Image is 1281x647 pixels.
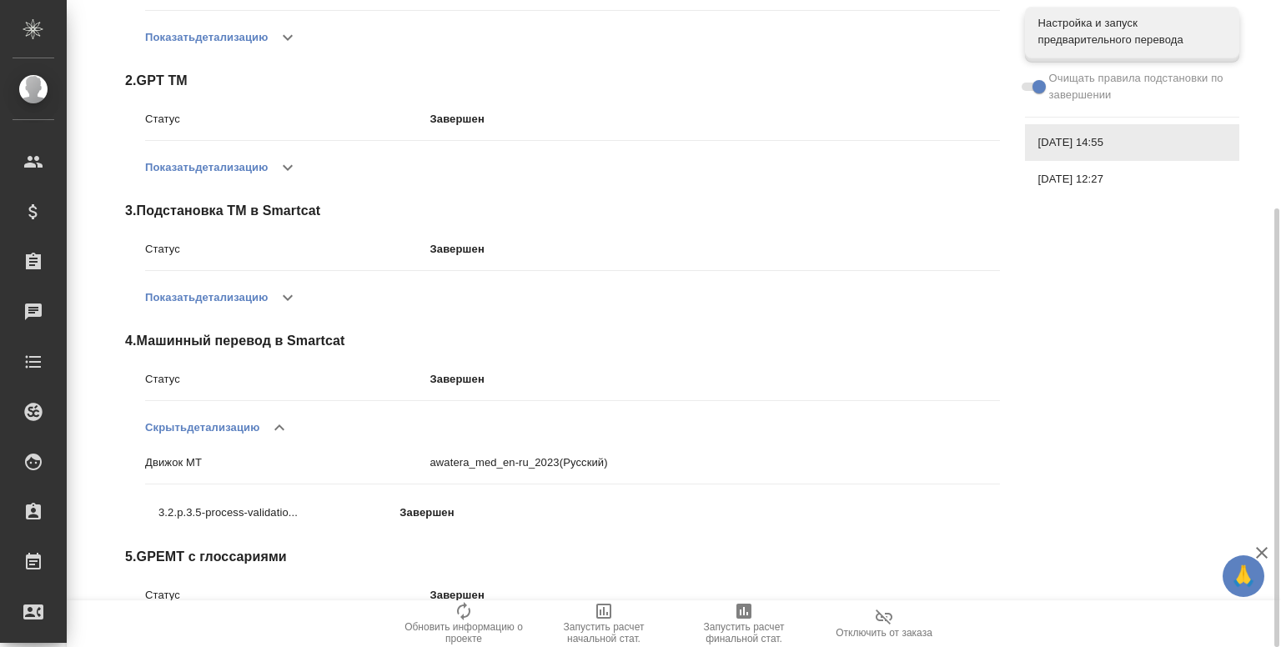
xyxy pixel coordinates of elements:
[430,241,1000,258] p: Завершен
[430,587,1000,604] p: Завершен
[534,600,674,647] button: Запустить расчет начальной стат.
[125,201,1000,221] span: 3 . Подстановка ТМ в Smartcat
[814,600,954,647] button: Отключить от заказа
[1038,171,1226,188] span: [DATE] 12:27
[145,18,268,58] button: Показатьдетализацию
[394,600,534,647] button: Обновить информацию о проекте
[145,408,259,448] button: Скрытьдетализацию
[145,148,268,188] button: Показатьдетализацию
[125,331,1000,351] span: 4 . Машинный перевод в Smartcat
[1038,134,1226,151] span: [DATE] 14:55
[1038,15,1226,48] span: Настройка и запуск предварительного перевода
[836,627,932,639] span: Отключить от заказа
[145,241,430,258] p: Статус
[158,504,399,521] p: 3.2.p.3.5-process-validatio...
[145,371,430,388] p: Статус
[145,278,268,318] button: Показатьдетализацию
[430,371,1000,388] p: Завершен
[145,454,430,471] p: Движок MT
[1223,555,1264,597] button: 🙏
[1025,161,1239,198] div: [DATE] 12:27
[404,621,524,644] span: Обновить информацию о проекте
[125,71,1000,91] span: 2 . GPT TM
[399,504,580,521] p: Завершен
[430,111,1000,128] p: Завершен
[684,621,804,644] span: Запустить расчет финальной стат.
[544,621,664,644] span: Запустить расчет начальной стат.
[1049,70,1227,103] span: Очищать правила подстановки по завершении
[1025,124,1239,161] div: [DATE] 14:55
[125,547,1000,567] span: 5 . GPEMT с глоссариями
[145,587,430,604] p: Статус
[1025,7,1239,57] div: Настройка и запуск предварительного перевода
[145,111,430,128] p: Статус
[430,454,1000,471] p: awatera_med_en-ru_2023 (Русский)
[1229,559,1258,594] span: 🙏
[674,600,814,647] button: Запустить расчет финальной стат.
